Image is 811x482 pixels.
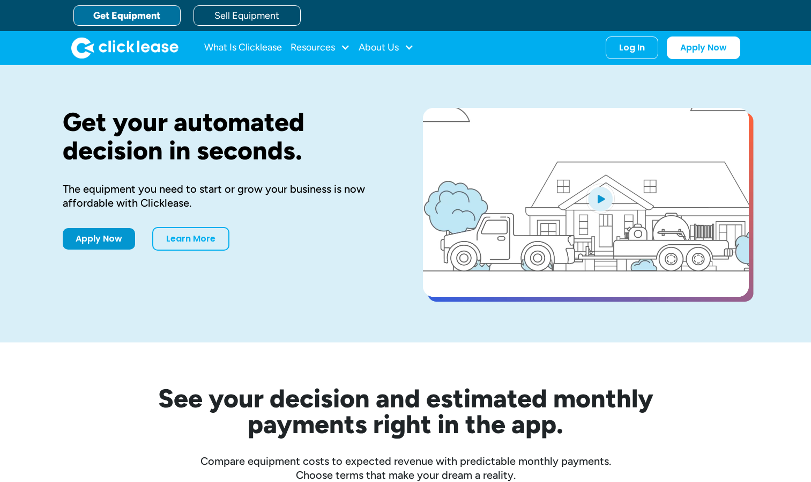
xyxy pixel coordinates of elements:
h2: See your decision and estimated monthly payments right in the app. [106,385,706,437]
a: Get Equipment [73,5,181,26]
img: Clicklease logo [71,37,178,59]
div: About Us [359,37,414,59]
div: Compare equipment costs to expected revenue with predictable monthly payments. Choose terms that ... [63,454,749,482]
img: Blue play button logo on a light blue circular background [586,184,615,214]
a: home [71,37,178,59]
a: Apply Now [63,228,135,250]
a: Learn More [152,227,229,251]
a: Apply Now [667,36,740,59]
div: The equipment you need to start or grow your business is now affordable with Clicklease. [63,182,389,210]
a: open lightbox [423,108,749,297]
a: What Is Clicklease [204,37,282,59]
div: Resources [291,37,350,59]
h1: Get your automated decision in seconds. [63,108,389,165]
a: Sell Equipment [194,5,301,26]
div: Log In [619,42,645,53]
